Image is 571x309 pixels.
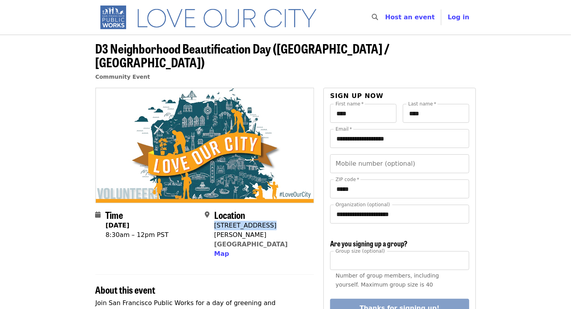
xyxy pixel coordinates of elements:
span: Sign up now [330,92,384,100]
input: Search [383,8,389,27]
input: [object Object] [330,251,469,270]
div: 8:30am – 12pm PST [106,230,169,240]
span: Location [214,208,245,222]
a: Host an event [385,13,435,21]
input: ZIP code [330,179,469,198]
span: Time [106,208,123,222]
span: About this event [95,283,156,296]
i: search icon [372,13,378,21]
input: Organization (optional) [330,205,469,224]
span: Map [214,250,229,257]
span: D3 Neighborhood Beautification Day ([GEOGRAPHIC_DATA] / [GEOGRAPHIC_DATA]) [95,39,390,71]
a: [GEOGRAPHIC_DATA] [214,241,288,248]
a: Community Event [95,74,150,80]
label: ZIP code [336,177,359,182]
button: Map [214,249,229,259]
span: Are you signing up a group? [330,238,408,248]
span: Number of group members, including yourself. Maximum group size is 40 [336,272,439,288]
span: Group size (optional) [336,248,385,253]
i: map-marker-alt icon [205,211,209,218]
img: SF Public Works - Home [95,5,329,30]
label: Last name [408,102,436,106]
input: Email [330,129,469,148]
button: Log in [441,9,476,25]
i: calendar icon [95,211,101,218]
label: Email [336,127,352,131]
span: Log in [448,13,469,21]
input: First name [330,104,397,123]
input: Mobile number (optional) [330,154,469,173]
strong: [DATE] [106,222,130,229]
input: Last name [403,104,469,123]
img: D3 Neighborhood Beautification Day (North Beach / Russian Hill) organized by SF Public Works [96,88,314,202]
label: First name [336,102,364,106]
label: Organization (optional) [336,202,390,207]
div: [STREET_ADDRESS][PERSON_NAME] [214,221,308,240]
